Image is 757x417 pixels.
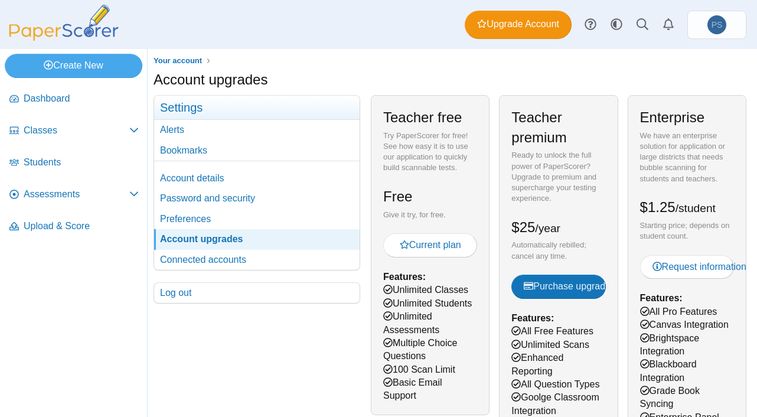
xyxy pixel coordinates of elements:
button: Current plan [383,233,477,257]
a: PaperScorer [5,32,123,43]
span: Upgrade Account [477,18,559,31]
span: Dashboard [24,92,139,105]
div: Starting price; depends on student count. [640,220,734,242]
span: Students [24,156,139,169]
span: Request information [652,262,746,272]
a: Password and security [154,188,360,209]
span: Upload & Score [24,220,139,233]
span: $25 [511,219,560,235]
span: Current plan [400,240,461,250]
a: Students [5,149,143,177]
h2: Teacher premium [511,107,605,147]
a: Dashboard [5,85,143,113]
a: Assessments [5,181,143,209]
a: Alerts [154,120,360,140]
span: Classes [24,124,129,137]
a: Bookmarks [154,141,360,161]
a: Patrick Stephens [687,11,746,39]
a: Log out [154,283,360,303]
div: Ready to unlock the full power of PaperScorer? Upgrade to premium and supercharge your testing ex... [511,150,605,204]
h3: Settings [154,96,360,120]
a: Upgrade Account [465,11,572,39]
img: PaperScorer [5,5,123,41]
b: Features: [640,293,683,303]
small: /year [535,222,560,234]
h2: Free [383,187,412,207]
div: We have an enterprise solution for application or large districts that needs bubble scanning for ... [640,131,734,184]
a: Account upgrades [154,229,360,249]
a: Account details [154,168,360,188]
a: Your account [151,54,205,69]
span: Assessments [24,188,129,201]
h2: $1.25 [640,197,716,217]
a: Upload & Score [5,213,143,241]
span: Your account [154,56,202,65]
div: Automatically rebilled; cancel any time. [511,240,605,261]
b: Features: [383,272,426,282]
small: /student [676,202,716,214]
span: Purchase upgrade [524,281,611,291]
a: Create New [5,54,142,77]
a: Alerts [655,12,681,38]
div: Unlimited Classes Unlimited Students Unlimited Assessments Multiple Choice Questions 100 Scan Lim... [371,95,490,415]
span: Patrick Stephens [712,21,723,29]
button: Purchase upgrade [511,275,605,298]
div: Try PaperScorer for free! See how easy it is to use our application to quickly build scannable te... [383,131,477,174]
a: Connected accounts [154,250,360,270]
h1: Account upgrades [154,70,267,90]
b: Features: [511,313,554,323]
h2: Teacher free [383,107,462,128]
a: Preferences [154,209,360,229]
h2: Enterprise [640,107,704,128]
div: Give it try, for free. [383,210,477,220]
span: Patrick Stephens [707,15,726,34]
a: Request information [640,255,734,279]
a: Classes [5,117,143,145]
